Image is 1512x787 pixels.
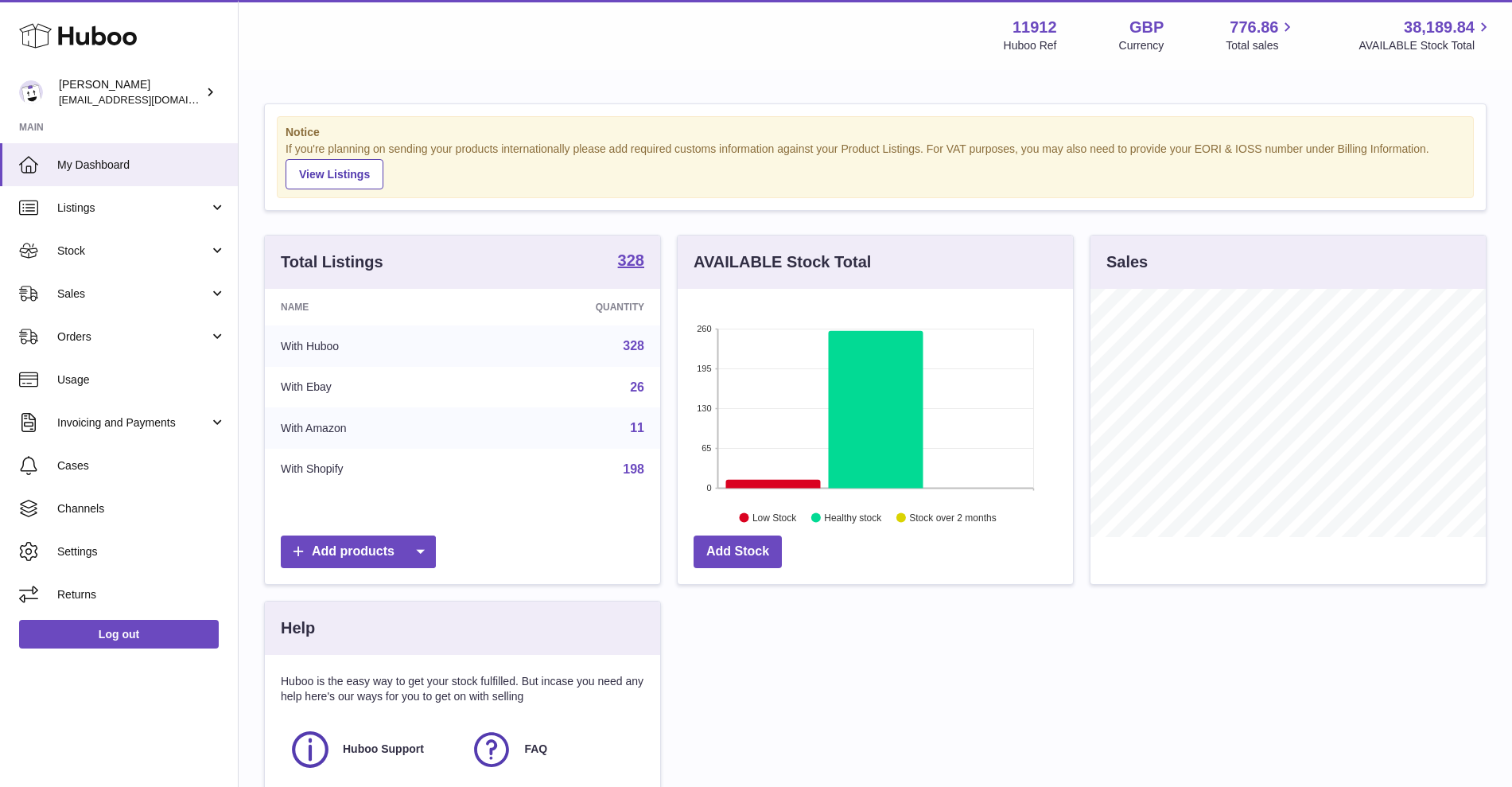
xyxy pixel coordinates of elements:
text: Healthy stock [824,512,882,523]
td: With Shopify [265,449,481,490]
span: Returns [57,587,226,602]
span: Invoicing and Payments [57,415,209,431]
a: 38,189.84 AVAILABLE Stock Total [1358,17,1493,53]
td: With Ebay [265,367,481,408]
text: 0 [706,483,711,493]
span: Channels [57,501,226,516]
h3: Total Listings [281,251,383,273]
text: 260 [697,324,711,333]
strong: Notice [286,125,1465,140]
div: [PERSON_NAME] [59,77,202,107]
span: AVAILABLE Stock Total [1358,38,1493,53]
a: View Listings [286,159,383,189]
text: 195 [697,364,711,373]
strong: GBP [1129,17,1164,38]
a: 198 [623,462,644,476]
td: With Amazon [265,407,481,449]
span: Stock [57,244,209,259]
span: Total sales [1226,38,1296,53]
span: Settings [57,544,226,559]
span: FAQ [524,742,547,757]
span: Usage [57,372,226,388]
img: info@carbonmyride.com [19,80,43,104]
a: 328 [623,339,644,353]
th: Quantity [481,289,660,325]
h3: AVAILABLE Stock Total [694,251,871,273]
div: Currency [1119,38,1164,53]
a: Add products [281,536,436,568]
strong: 328 [618,252,644,268]
span: 38,189.84 [1404,17,1475,38]
p: Huboo is the easy way to get your stock fulfilled. But incase you need any help here's our ways f... [281,674,644,704]
a: Huboo Support [289,728,454,771]
a: 26 [630,380,644,394]
a: FAQ [470,728,636,771]
a: 776.86 Total sales [1226,17,1296,53]
span: Orders [57,329,209,345]
a: 328 [618,252,644,271]
div: Huboo Ref [1004,38,1057,53]
text: Stock over 2 months [909,512,996,523]
h3: Help [281,618,315,639]
text: Low Stock [752,512,797,523]
span: 776.86 [1230,17,1278,38]
span: [EMAIL_ADDRESS][DOMAIN_NAME] [59,93,234,106]
span: Cases [57,458,226,473]
a: 11 [630,421,644,434]
td: With Huboo [265,325,481,367]
h3: Sales [1106,251,1148,273]
a: Log out [19,620,219,649]
a: Add Stock [694,536,782,568]
th: Name [265,289,481,325]
span: Sales [57,286,209,302]
span: My Dashboard [57,158,226,173]
text: 130 [697,403,711,413]
text: 65 [702,443,711,453]
span: Listings [57,201,209,216]
strong: 11912 [1013,17,1057,38]
div: If you're planning on sending your products internationally please add required customs informati... [286,142,1465,189]
span: Huboo Support [343,742,424,757]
